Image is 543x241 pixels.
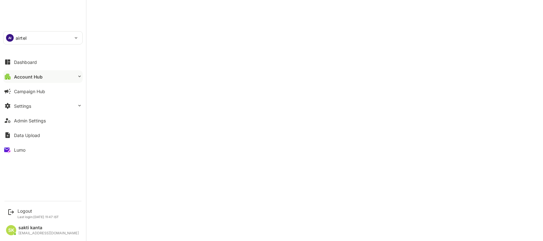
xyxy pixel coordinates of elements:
[3,31,82,44] div: AIairtel
[3,100,83,112] button: Settings
[3,85,83,98] button: Campaign Hub
[17,215,59,219] p: Last login: [DATE] 11:47 IST
[14,118,46,123] div: Admin Settings
[6,225,16,235] div: SK
[14,89,45,94] div: Campaign Hub
[17,208,59,214] div: Logout
[14,147,25,153] div: Lumo
[14,59,37,65] div: Dashboard
[18,225,79,231] div: sakti kanta
[3,143,83,156] button: Lumo
[18,231,79,235] div: [EMAIL_ADDRESS][DOMAIN_NAME]
[3,70,83,83] button: Account Hub
[3,114,83,127] button: Admin Settings
[3,56,83,68] button: Dashboard
[6,34,14,42] div: AI
[14,103,31,109] div: Settings
[14,133,40,138] div: Data Upload
[16,35,27,41] p: airtel
[14,74,43,79] div: Account Hub
[3,129,83,141] button: Data Upload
